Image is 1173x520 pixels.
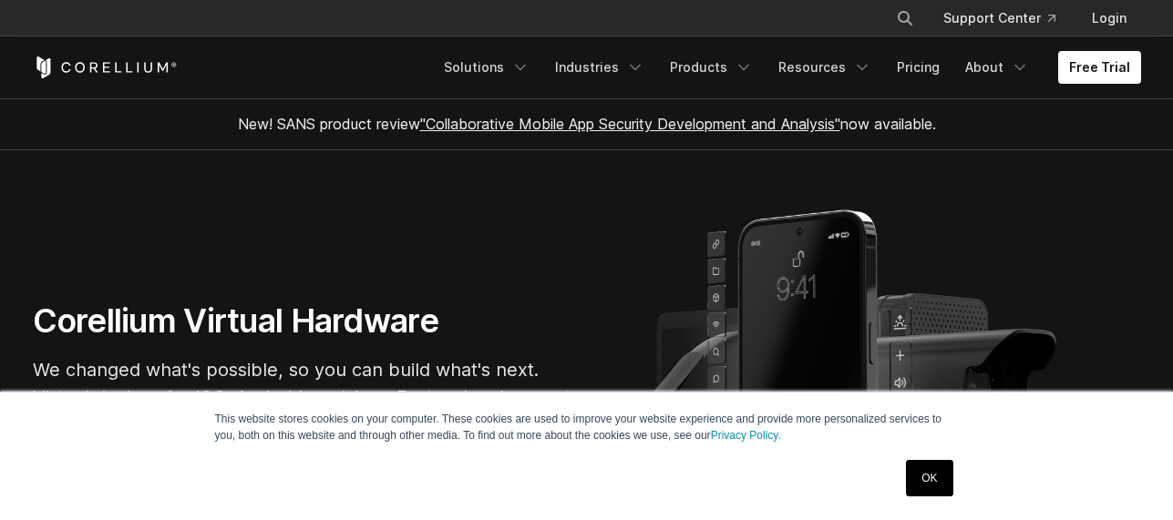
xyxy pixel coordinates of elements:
[954,51,1040,84] a: About
[767,51,882,84] a: Resources
[33,356,580,438] p: We changed what's possible, so you can build what's next. Virtual devices for iOS, Android, and A...
[433,51,540,84] a: Solutions
[215,411,959,444] p: This website stores cookies on your computer. These cookies are used to improve your website expe...
[874,2,1141,35] div: Navigation Menu
[238,115,936,133] span: New! SANS product review now available.
[906,460,952,496] a: OK
[1077,2,1141,35] a: Login
[929,2,1070,35] a: Support Center
[33,301,580,342] h1: Corellium Virtual Hardware
[33,56,178,78] a: Corellium Home
[889,2,921,35] button: Search
[886,51,951,84] a: Pricing
[433,51,1141,84] div: Navigation Menu
[711,429,781,442] a: Privacy Policy.
[1058,51,1141,84] a: Free Trial
[544,51,655,84] a: Industries
[659,51,764,84] a: Products
[420,115,840,133] a: "Collaborative Mobile App Security Development and Analysis"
